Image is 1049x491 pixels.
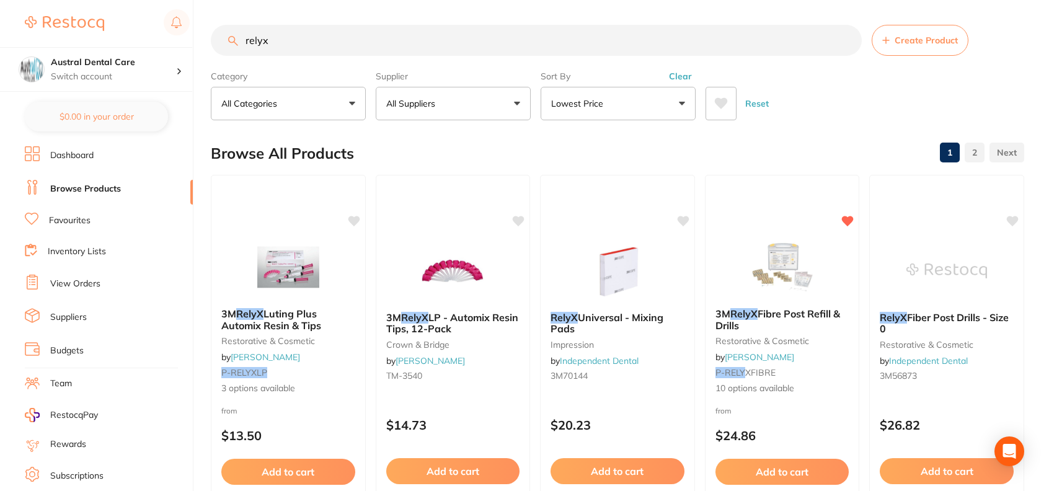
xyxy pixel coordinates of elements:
[50,345,84,357] a: Budgets
[211,25,862,56] input: Search Products
[50,409,98,422] span: RestocqPay
[412,240,493,302] img: 3M RelyX LP - Automix Resin Tips, 12-Pack
[50,438,86,451] a: Rewards
[541,71,696,82] label: Sort By
[25,408,40,422] img: RestocqPay
[51,71,176,83] p: Switch account
[906,240,987,302] img: RelyX Fiber Post Drills - Size 0
[745,367,776,378] span: XFIBRE
[401,311,428,324] em: RelyX
[221,97,282,110] p: All Categories
[25,102,168,131] button: $0.00 in your order
[880,370,917,381] span: 3M56873
[236,307,263,320] em: RelyX
[50,183,121,195] a: Browse Products
[50,149,94,162] a: Dashboard
[50,311,87,324] a: Suppliers
[211,71,366,82] label: Category
[715,459,849,485] button: Add to cart
[248,236,329,298] img: 3M RelyX Luting Plus Automix Resin & Tips
[51,56,176,69] h4: Austral Dental Care
[396,355,465,366] a: [PERSON_NAME]
[715,428,849,443] p: $24.86
[730,307,758,320] em: RelyX
[715,352,794,363] span: by
[551,355,639,366] span: by
[965,140,985,165] a: 2
[386,311,518,335] span: LP - Automix Resin Tips, 12-Pack
[386,458,520,484] button: Add to cart
[386,312,520,335] b: 3M RelyX LP - Automix Resin Tips, 12-Pack
[551,458,684,484] button: Add to cart
[715,307,730,320] span: 3M
[19,57,44,82] img: Austral Dental Care
[889,355,968,366] a: Independent Dental
[25,9,104,38] a: Restocq Logo
[386,311,401,324] span: 3M
[386,340,520,350] small: crown & bridge
[50,278,100,290] a: View Orders
[25,16,104,31] img: Restocq Logo
[551,311,578,324] em: RelyX
[386,97,440,110] p: All Suppliers
[665,71,696,82] button: Clear
[221,307,321,331] span: Luting Plus Automix Resin & Tips
[715,336,849,346] small: restorative & cosmetic
[211,145,354,162] h2: Browse All Products
[880,311,907,324] em: RelyX
[25,408,98,422] a: RestocqPay
[895,35,958,45] span: Create Product
[560,355,639,366] a: Independent Dental
[386,418,520,432] p: $14.73
[376,71,531,82] label: Supplier
[49,215,91,227] a: Favourites
[715,383,849,395] span: 10 options available
[551,418,684,432] p: $20.23
[221,307,236,320] span: 3M
[221,406,237,415] span: from
[741,87,772,120] button: Reset
[715,406,732,415] span: from
[221,428,355,443] p: $13.50
[386,355,465,366] span: by
[211,87,366,120] button: All Categories
[880,311,1009,335] span: Fiber Post Drills - Size 0
[715,307,840,331] span: Fibre Post Refill & Drills
[551,97,608,110] p: Lowest Price
[872,25,968,56] button: Create Product
[231,352,300,363] a: [PERSON_NAME]
[715,367,745,378] em: P-RELY
[376,87,531,120] button: All Suppliers
[221,336,355,346] small: restorative & cosmetic
[880,418,1014,432] p: $26.82
[715,308,849,331] b: 3M RelyX Fibre Post Refill & Drills
[577,240,658,302] img: RelyX Universal - Mixing Pads
[551,370,588,381] span: 3M70144
[221,308,355,331] b: 3M RelyX Luting Plus Automix Resin & Tips
[541,87,696,120] button: Lowest Price
[50,378,72,390] a: Team
[742,236,823,298] img: 3M RelyX Fibre Post Refill & Drills
[940,140,960,165] a: 1
[50,470,104,482] a: Subscriptions
[221,352,300,363] span: by
[551,340,684,350] small: impression
[880,458,1014,484] button: Add to cart
[551,312,684,335] b: RelyX Universal - Mixing Pads
[48,245,106,258] a: Inventory Lists
[221,383,355,395] span: 3 options available
[221,367,267,378] em: P-RELYXLP
[880,312,1014,335] b: RelyX Fiber Post Drills - Size 0
[725,352,794,363] a: [PERSON_NAME]
[221,459,355,485] button: Add to cart
[880,355,968,366] span: by
[880,340,1014,350] small: restorative & cosmetic
[551,311,663,335] span: Universal - Mixing Pads
[994,436,1024,466] div: Open Intercom Messenger
[386,370,422,381] span: TM-3540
